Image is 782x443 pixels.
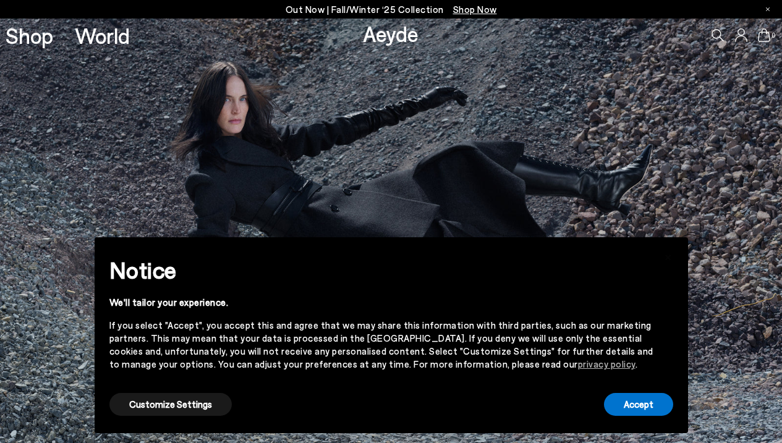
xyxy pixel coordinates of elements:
a: privacy policy [578,358,635,369]
div: We'll tailor your experience. [109,296,653,309]
button: Close this notice [653,241,683,271]
button: Customize Settings [109,393,232,416]
div: If you select "Accept", you accept this and agree that we may share this information with third p... [109,319,653,371]
span: × [664,247,673,264]
h2: Notice [109,254,653,286]
button: Accept [604,393,673,416]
